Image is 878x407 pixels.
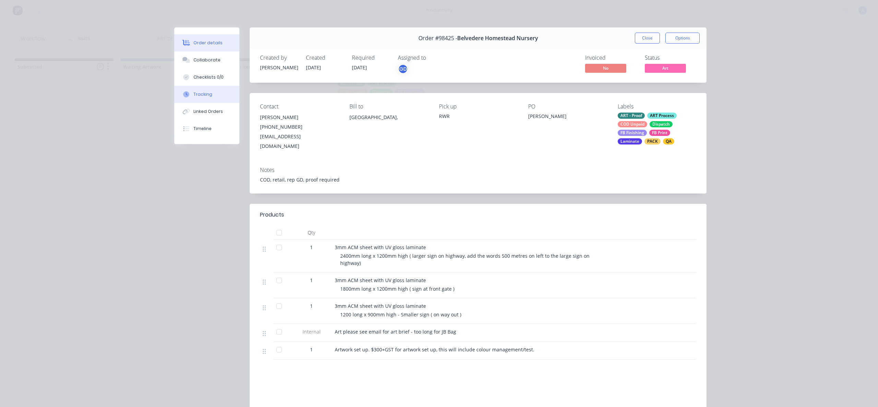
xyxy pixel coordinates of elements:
div: Assigned to [398,55,466,61]
span: 1200 long x 900mm high - Smaller sign ( on way out ) [340,311,461,318]
div: Tracking [193,91,212,97]
div: Labels [618,103,696,110]
div: [EMAIL_ADDRESS][DOMAIN_NAME] [260,132,339,151]
span: 1 [310,302,313,310]
div: PO [528,103,607,110]
div: Created by [260,55,298,61]
div: ART Process [647,113,677,119]
div: Products [260,211,284,219]
div: QA [663,138,674,144]
div: Required [352,55,390,61]
div: PACK [644,138,661,144]
span: Internal [294,328,329,335]
div: Checklists 0/0 [193,74,224,80]
div: Dispatch [650,121,673,127]
button: Options [665,33,700,44]
span: 2400mm long x 1200mm high ( larger sign on highway, add the words 500 metres on left to the large... [340,253,591,266]
button: Art [645,64,686,74]
div: Collaborate [193,57,221,63]
div: Timeline [193,126,212,132]
span: Art [645,64,686,72]
button: Close [635,33,660,44]
div: [PERSON_NAME][PHONE_NUMBER][EMAIL_ADDRESS][DOMAIN_NAME] [260,113,339,151]
div: [PERSON_NAME] [260,113,339,122]
div: Qty [291,226,332,240]
div: Bill to [349,103,428,110]
div: ART - Proof [618,113,645,119]
span: 1800mm long x 1200mm high ( sign at front gate ) [340,286,454,292]
div: Laminate [618,138,642,144]
span: Artwork set up. $300+GST for artwork set up, this will include colour management/test. [335,346,534,353]
div: COD Unpaid [618,121,647,127]
button: Linked Orders [174,103,239,120]
div: Created [306,55,344,61]
span: 1 [310,346,313,353]
div: Contact [260,103,339,110]
div: Order details [193,40,223,46]
button: Collaborate [174,51,239,69]
div: RWR [439,113,518,120]
span: Order #98425 - [418,35,457,42]
button: Checklists 0/0 [174,69,239,86]
div: FB Finishing [618,130,647,136]
span: 1 [310,277,313,284]
span: 3mm ACM sheet with UV gloss laminate [335,277,426,283]
span: Belvedere Homestead Nursery [457,35,538,42]
div: [PHONE_NUMBER] [260,122,339,132]
div: Notes [260,167,696,173]
div: [GEOGRAPHIC_DATA], [349,113,428,135]
div: FB Print [649,130,670,136]
div: [GEOGRAPHIC_DATA], [349,113,428,122]
span: 1 [310,244,313,251]
button: Order details [174,34,239,51]
div: Status [645,55,696,61]
span: [DATE] [306,64,321,71]
button: GD [398,64,408,74]
div: COD, retail, rep GD, proof required [260,176,696,183]
button: Tracking [174,86,239,103]
div: Linked Orders [193,108,223,115]
div: [PERSON_NAME] [260,64,298,71]
div: Invoiced [585,55,637,61]
span: No [585,64,626,72]
button: Timeline [174,120,239,137]
span: [DATE] [352,64,367,71]
div: Pick up [439,103,518,110]
div: [PERSON_NAME] [528,113,607,122]
span: 3mm ACM sheet with UV gloss laminate [335,244,426,251]
span: Art please see email for art brief - too long for JB Bag [335,328,456,335]
span: 3mm ACM sheet with UV gloss laminate [335,303,426,309]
